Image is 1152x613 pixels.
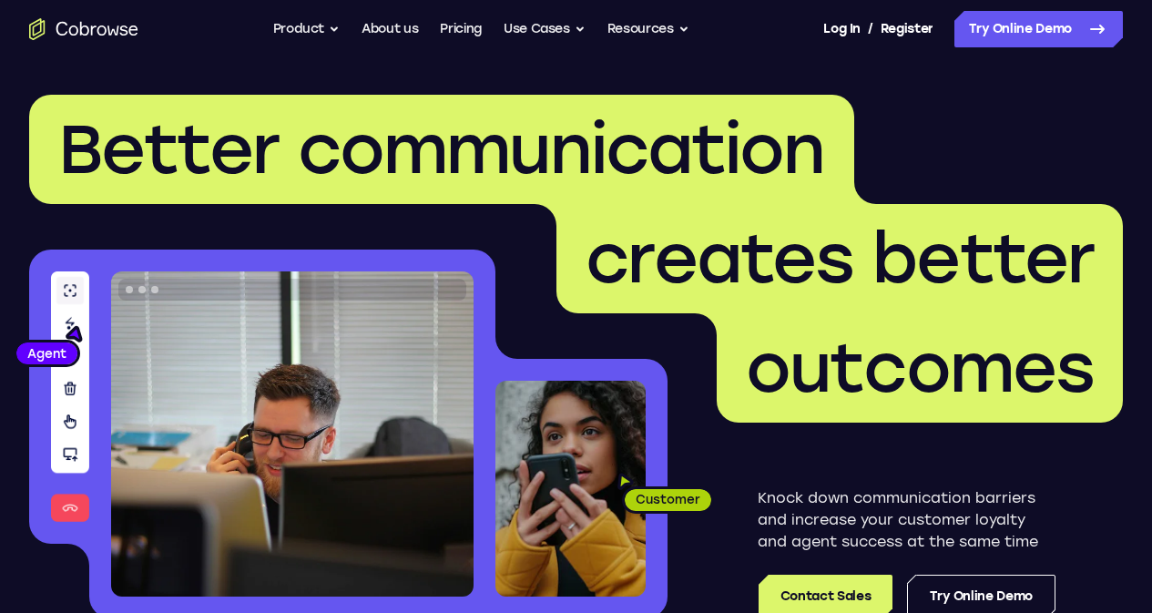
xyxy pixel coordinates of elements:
[111,271,474,597] img: A customer support agent talking on the phone
[746,327,1094,409] span: outcomes
[273,11,341,47] button: Product
[758,487,1055,553] p: Knock down communication barriers and increase your customer loyalty and agent success at the sam...
[504,11,586,47] button: Use Cases
[607,11,689,47] button: Resources
[586,218,1094,300] span: creates better
[440,11,482,47] a: Pricing
[868,18,873,40] span: /
[58,108,825,190] span: Better communication
[495,381,646,597] img: A customer holding their phone
[29,18,138,40] a: Go to the home page
[881,11,933,47] a: Register
[823,11,860,47] a: Log In
[362,11,418,47] a: About us
[954,11,1123,47] a: Try Online Demo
